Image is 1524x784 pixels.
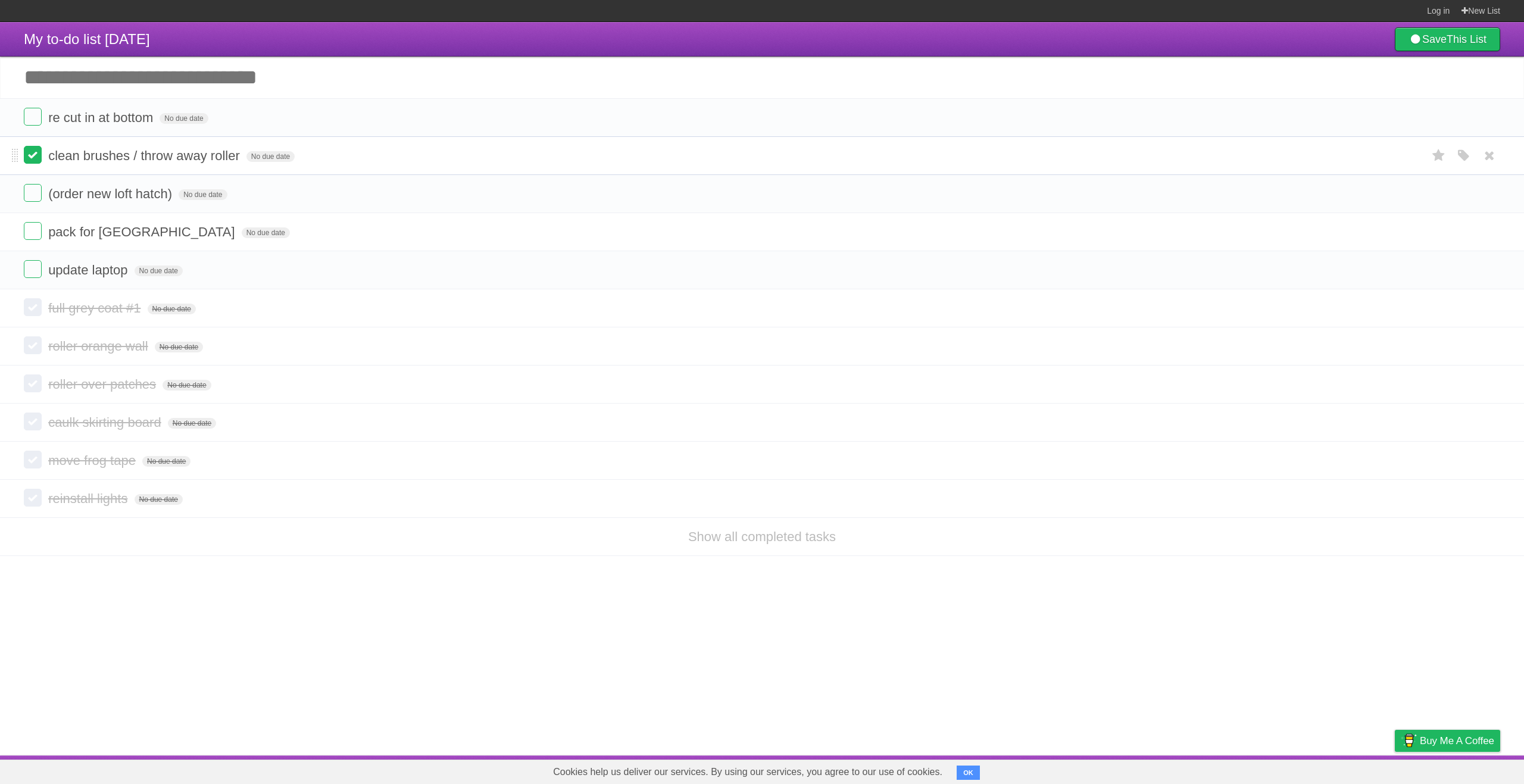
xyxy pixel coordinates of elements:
label: Done [24,184,42,202]
span: My to-do list [DATE] [24,31,150,47]
span: pack for [GEOGRAPHIC_DATA] [48,224,238,239]
img: Buy me a coffee [1401,730,1417,751]
label: Done [24,108,42,126]
span: Cookies help us deliver our services. By using our services, you agree to our use of cookies. [541,760,954,784]
label: Done [24,489,42,507]
label: Done [24,413,42,430]
span: No due date [168,418,216,429]
span: No due date [155,342,203,352]
label: Done [24,336,42,354]
a: Buy me a coffee [1395,730,1500,752]
span: No due date [242,227,290,238]
a: Show all completed tasks [688,529,836,544]
span: No due date [142,456,190,467]
span: No due date [179,189,227,200]
span: caulk skirting board [48,415,164,430]
span: roller orange wall [48,339,151,354]
span: roller over patches [48,377,159,392]
span: update laptop [48,263,130,277]
span: No due date [163,380,211,391]
span: reinstall lights [48,491,130,506]
label: Done [24,260,42,278]
span: Buy me a coffee [1420,730,1494,751]
span: No due date [160,113,208,124]
label: Done [24,451,42,468]
label: Done [24,222,42,240]
label: Done [24,298,42,316]
span: No due date [246,151,295,162]
label: Done [24,374,42,392]
a: Developers [1276,758,1324,781]
b: This List [1447,33,1486,45]
span: No due date [135,494,183,505]
a: SaveThis List [1395,27,1500,51]
button: OK [957,766,980,780]
label: Done [24,146,42,164]
span: No due date [135,266,183,276]
a: Terms [1339,758,1365,781]
a: About [1236,758,1261,781]
span: move frog tape [48,453,139,468]
span: clean brushes / throw away roller [48,148,243,163]
span: full grey coat #1 [48,301,143,316]
a: Suggest a feature [1425,758,1500,781]
span: (order new loft hatch) [48,186,175,201]
span: re cut in at bottom [48,110,156,125]
a: Privacy [1379,758,1410,781]
span: No due date [148,304,196,314]
label: Star task [1428,146,1450,165]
